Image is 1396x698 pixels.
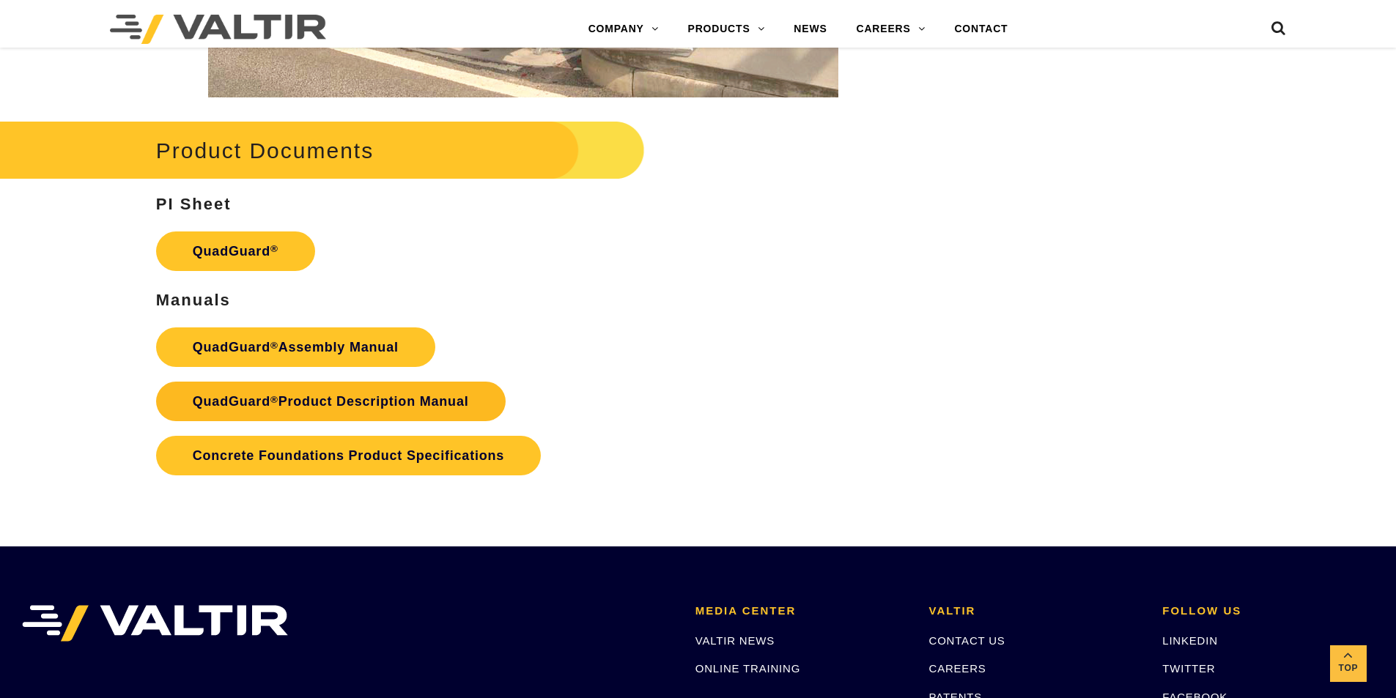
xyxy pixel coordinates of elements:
a: Concrete Foundations Product Specifications [156,436,541,475]
a: CONTACT [939,15,1022,44]
a: QuadGuard®Product Description Manual [156,382,506,421]
a: TWITTER [1162,662,1215,675]
a: LINKEDIN [1162,634,1218,647]
img: Valtir [110,15,326,44]
sup: ® [270,394,278,405]
strong: Manuals [156,291,231,309]
span: Top [1330,660,1367,677]
a: Top [1330,645,1367,682]
a: PRODUCTS [673,15,780,44]
a: ONLINE TRAINING [695,662,800,675]
sup: ® [270,340,278,351]
a: COMPANY [574,15,673,44]
a: CAREERS [842,15,940,44]
a: QuadGuard® [156,231,315,271]
img: VALTIR [22,605,288,642]
a: VALTIR NEWS [695,634,775,647]
h2: VALTIR [929,605,1141,617]
a: NEWS [779,15,841,44]
sup: ® [270,243,278,254]
a: QuadGuard®Assembly Manual [156,327,435,367]
a: CONTACT US [929,634,1005,647]
a: CAREERS [929,662,986,675]
strong: PI Sheet [156,195,232,213]
h2: FOLLOW US [1162,605,1374,617]
h2: MEDIA CENTER [695,605,907,617]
